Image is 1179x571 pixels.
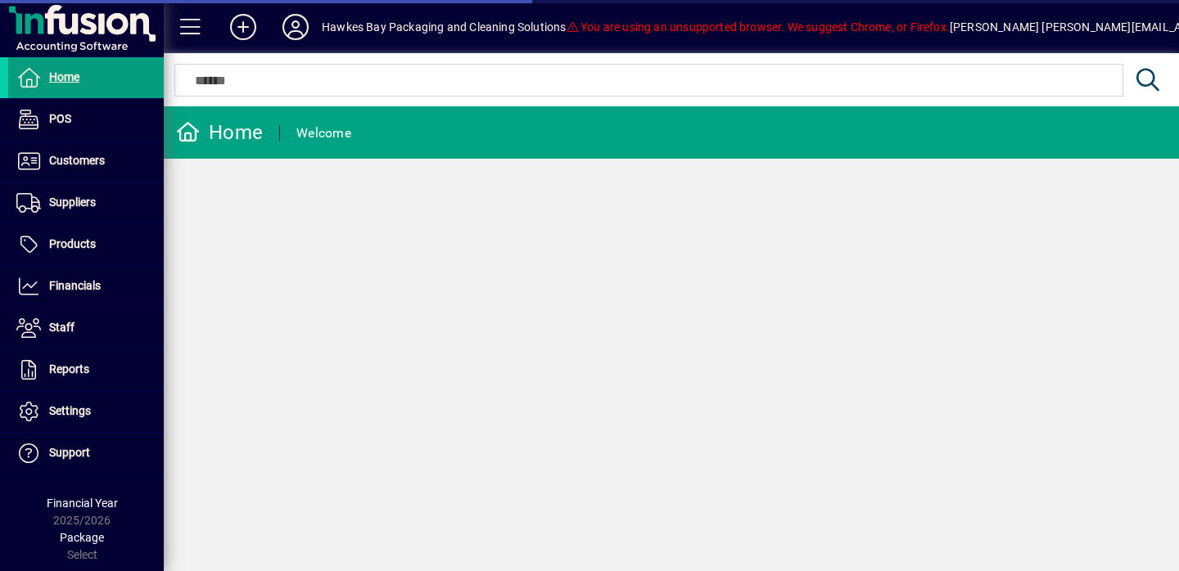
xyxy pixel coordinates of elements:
a: Products [8,224,164,265]
a: Staff [8,308,164,348]
span: Customers [49,154,105,167]
a: Settings [8,391,164,432]
a: Financials [8,266,164,307]
span: POS [49,112,71,125]
a: POS [8,99,164,140]
a: Support [8,433,164,474]
span: Home [49,70,79,83]
span: Settings [49,404,91,417]
button: Profile [269,12,322,42]
span: You are using an unsupported browser. We suggest Chrome, or Firefox. [567,20,950,34]
span: Financial Year [47,497,118,510]
div: Hawkes Bay Packaging and Cleaning Solutions [322,14,567,40]
a: Suppliers [8,182,164,223]
span: Financials [49,279,101,292]
div: Welcome [296,120,351,146]
span: Reports [49,362,89,375]
span: Suppliers [49,196,96,209]
span: Products [49,237,96,250]
button: Add [217,12,269,42]
a: Reports [8,349,164,390]
span: Staff [49,321,75,334]
span: Support [49,446,90,459]
span: Package [60,531,104,544]
a: Customers [8,141,164,182]
div: Home [176,119,263,146]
